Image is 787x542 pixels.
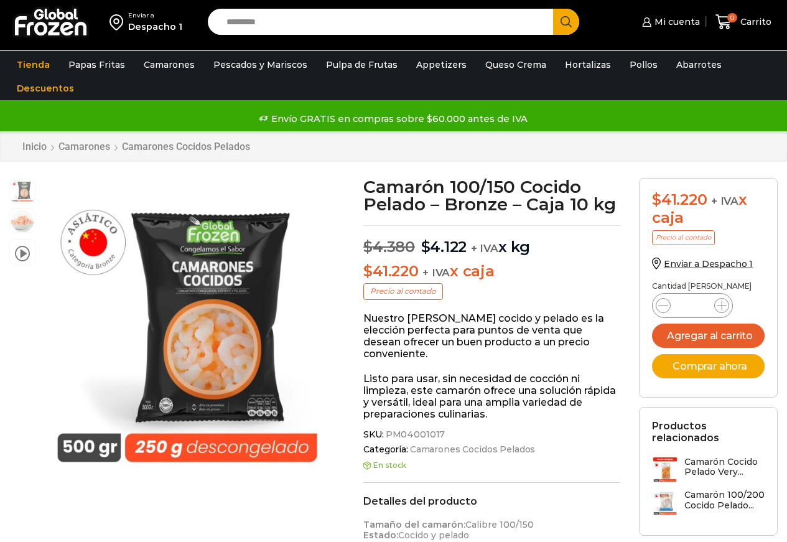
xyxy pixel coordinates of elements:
[128,21,182,33] div: Despacho 1
[363,262,418,280] bdi: 41.220
[10,209,35,234] span: 100-150
[684,490,765,511] h3: Camarón 100/200 Cocido Pelado...
[652,457,765,484] a: Camarón Cocido Pelado Very...
[363,262,373,280] span: $
[711,195,738,207] span: + IVA
[559,53,617,77] a: Hortalizas
[11,53,56,77] a: Tienda
[58,141,111,152] a: Camarones
[363,461,620,470] p: En stock
[363,178,620,213] h1: Camarón 100/150 Cocido Pelado – Bronze – Caja 10 kg
[479,53,552,77] a: Queso Crema
[363,312,620,360] p: Nuestro [PERSON_NAME] cocido y pelado es la elección perfecta para puntos de venta que desean ofr...
[62,53,131,77] a: Papas Fritas
[363,283,443,299] p: Precio al contado
[652,490,765,516] a: Camarón 100/200 Cocido Pelado...
[727,13,737,23] span: 0
[363,519,465,530] strong: Tamaño del camarón:
[363,444,620,455] span: Categoría:
[10,179,35,203] span: Camarón 100/150 Cocido Pelado
[422,266,450,279] span: + IVA
[363,238,415,256] bdi: 4.380
[670,53,728,77] a: Abarrotes
[652,190,707,208] bdi: 41.220
[471,242,498,255] span: + IVA
[421,238,431,256] span: $
[22,141,47,152] a: Inicio
[421,238,467,256] bdi: 4.122
[410,53,473,77] a: Appetizers
[121,141,251,152] a: Camarones Cocidos Pelados
[652,191,765,227] div: x caja
[681,297,704,314] input: Product quantity
[712,7,775,37] a: 0 Carrito
[363,263,620,281] p: x caja
[652,190,661,208] span: $
[652,324,765,348] button: Agregar al carrito
[651,16,700,28] span: Mi cuenta
[408,444,536,455] a: Camarones Cocidos Pelados
[652,354,765,378] button: Comprar ahora
[207,53,314,77] a: Pescados y Mariscos
[553,9,579,35] button: Search button
[652,258,753,269] a: Enviar a Despacho 1
[137,53,201,77] a: Camarones
[639,9,700,34] a: Mi cuenta
[652,420,765,444] h2: Productos relacionados
[363,530,398,541] strong: Estado:
[320,53,404,77] a: Pulpa de Frutas
[737,16,771,28] span: Carrito
[684,457,765,478] h3: Camarón Cocido Pelado Very...
[109,11,128,32] img: address-field-icon.svg
[128,11,182,20] div: Enviar a
[652,230,715,245] p: Precio al contado
[22,141,251,152] nav: Breadcrumb
[652,282,765,291] p: Cantidad [PERSON_NAME]
[363,238,373,256] span: $
[664,258,753,269] span: Enviar a Despacho 1
[363,225,620,256] p: x kg
[384,429,445,440] span: PM04001017
[623,53,664,77] a: Pollos
[11,77,80,100] a: Descuentos
[363,373,620,421] p: Listo para usar, sin necesidad de cocción ni limpieza, este camarón ofrece una solución rápida y ...
[363,495,620,507] h2: Detalles del producto
[363,429,620,440] span: SKU:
